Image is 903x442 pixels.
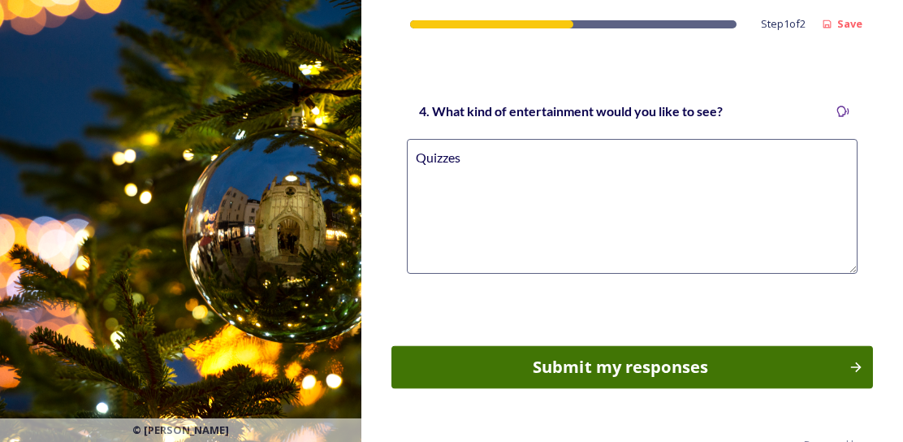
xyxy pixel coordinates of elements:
[400,355,840,379] div: Submit my responses
[132,422,229,438] span: © [PERSON_NAME]
[419,103,723,119] strong: 4. What kind of entertainment would you like to see?
[407,139,858,274] textarea: Quizzes
[391,345,873,388] button: Continue
[761,16,806,32] span: Step 1 of 2
[837,16,862,31] strong: Save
